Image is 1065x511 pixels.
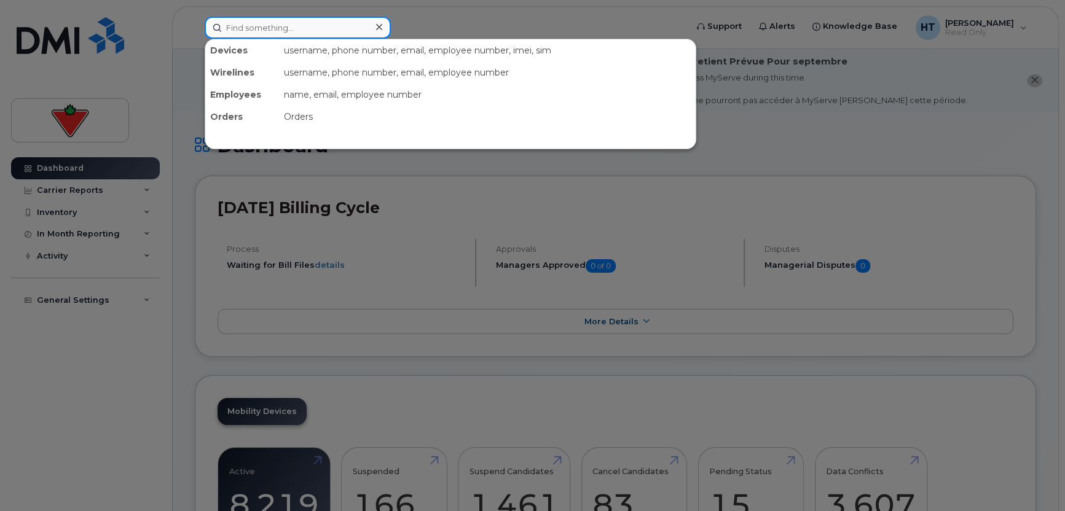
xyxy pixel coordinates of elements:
div: username, phone number, email, employee number [279,61,696,84]
div: Devices [205,39,279,61]
div: Employees [205,84,279,106]
div: Orders [205,106,279,128]
div: username, phone number, email, employee number, imei, sim [279,39,696,61]
div: Orders [279,106,696,128]
div: Wirelines [205,61,279,84]
div: name, email, employee number [279,84,696,106]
